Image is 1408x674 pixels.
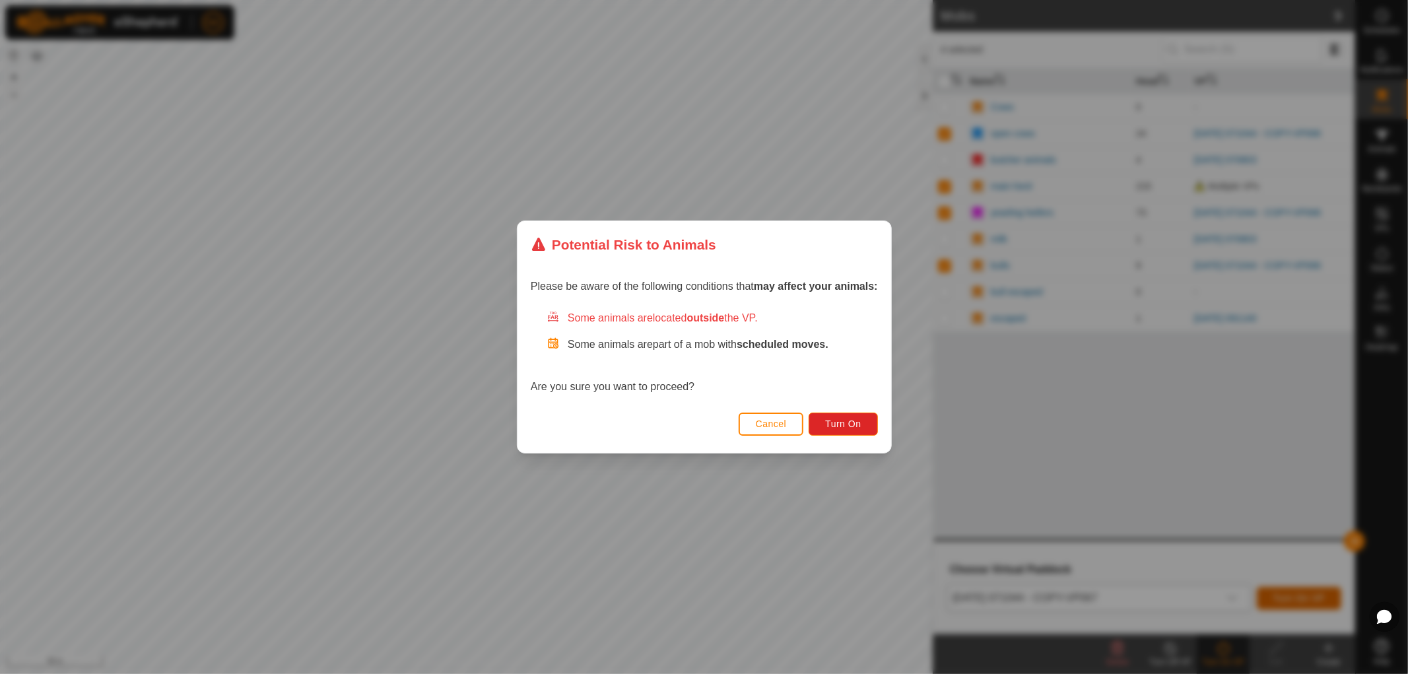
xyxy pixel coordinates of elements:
[809,413,877,436] button: Turn On
[825,419,861,429] span: Turn On
[653,339,828,350] span: part of a mob with
[754,281,878,292] strong: may affect your animals:
[531,310,878,395] div: Are you sure you want to proceed?
[755,419,786,429] span: Cancel
[687,312,724,323] strong: outside
[737,339,828,350] strong: scheduled moves.
[547,310,878,326] div: Some animals are
[531,281,878,292] span: Please be aware of the following conditions that
[738,413,803,436] button: Cancel
[653,312,758,323] span: located the VP.
[531,234,716,255] div: Potential Risk to Animals
[568,337,878,353] p: Some animals are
